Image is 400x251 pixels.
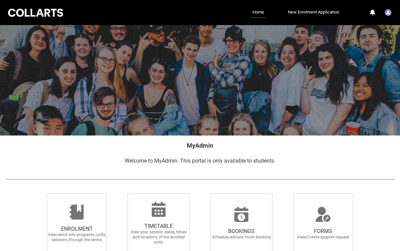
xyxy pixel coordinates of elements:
a: New Enrolment Application [286,7,341,17]
span: View your session dates, times and locations of the enrolled units [129,230,188,245]
span: FORMS [293,228,353,235]
span: View/enrol into programs, units, sessions through the terms [47,232,107,243]
span: TIMETABLE [129,223,188,230]
span: Schedule advisor/room booking [212,235,271,240]
span: View/Create support request [293,235,353,240]
span: BOOKINGS [212,228,271,235]
button: User Profile Student.amaggs.20253373 [383,6,393,17]
img: Student.amaggs.20253373 [385,9,392,16]
a: Home [251,7,266,18]
span: ENROLMENT [47,226,107,232]
span: Welcome to MyAdmin. This portal is only available to students. [125,158,275,164]
h2: MyAdmin [5,141,395,150]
